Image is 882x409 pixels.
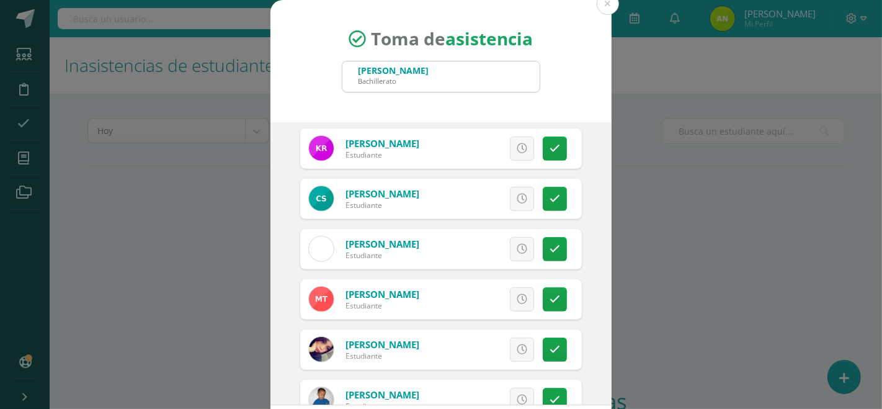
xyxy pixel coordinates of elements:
strong: asistencia [446,27,533,51]
img: c32e0627ea7fbc6f3dc4a8990130b326.png [309,287,334,312]
span: Toma de [372,27,533,51]
a: [PERSON_NAME] [345,389,419,401]
a: [PERSON_NAME] [345,238,419,250]
div: Estudiante [345,250,419,261]
img: e53ec929a72094d8e10a2cb56b538d53.png [309,186,334,211]
a: [PERSON_NAME] [345,187,419,200]
a: [PERSON_NAME] [345,338,419,351]
div: Estudiante [345,200,419,210]
div: Estudiante [345,150,419,160]
a: [PERSON_NAME] [345,288,419,300]
div: [PERSON_NAME] [358,65,429,76]
div: Estudiante [345,351,419,361]
div: Bachillerato [358,76,429,86]
input: Busca un grado o sección aquí... [342,61,540,92]
img: edeceb74d235ed3ac66a8f610a5095e8.png [309,236,334,261]
img: 06ade0cac7d1386a4b61d40f362e7374.png [309,136,334,161]
img: 3f19eb9f154aabd3d71a156a4002e6bb.png [309,337,334,362]
a: [PERSON_NAME] [345,137,419,150]
div: Estudiante [345,300,419,311]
